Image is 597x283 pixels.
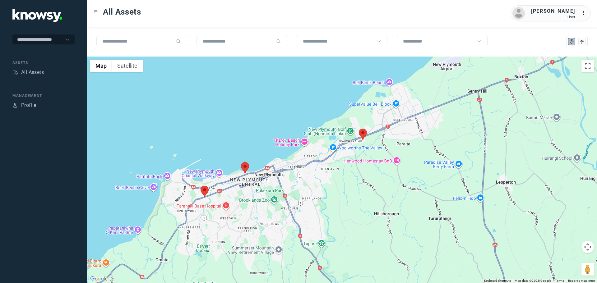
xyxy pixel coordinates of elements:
[12,103,18,108] div: Profile
[89,275,109,283] a: Open this area in Google Maps (opens a new window)
[555,279,564,282] a: Terms (opens in new tab)
[484,279,511,283] button: Keyboard shortcuts
[512,7,525,20] img: avatar.png
[515,279,551,282] span: Map data ©2025 Google
[579,39,585,44] div: List
[12,102,36,109] a: ProfileProfile
[568,279,595,282] a: Report a map error
[12,93,75,98] div: Management
[531,7,575,15] div: [PERSON_NAME]
[581,263,594,276] button: Drag Pegman onto the map to open Street View
[90,60,112,72] button: Show street map
[581,9,589,17] div: :
[21,102,36,109] div: Profile
[12,9,62,22] img: Application Logo
[176,39,181,44] div: Search
[581,9,589,18] div: :
[21,69,44,76] div: All Assets
[531,15,575,19] div: User
[276,39,281,44] div: Search
[569,39,575,44] div: Map
[581,60,594,72] button: Toggle fullscreen view
[103,6,141,17] span: All Assets
[582,11,588,15] tspan: ...
[12,69,44,76] a: AssetsAll Assets
[89,275,109,283] img: Google
[12,60,75,66] div: Assets
[112,60,143,72] button: Show satellite imagery
[94,10,98,14] div: Toggle Menu
[12,70,18,75] div: Assets
[581,241,594,253] button: Map camera controls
